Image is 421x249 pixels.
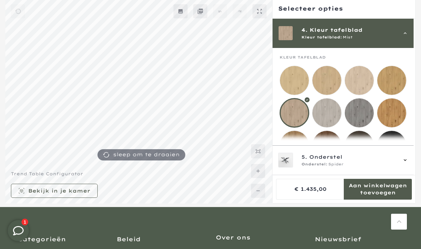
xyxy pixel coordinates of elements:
h3: Over ons [216,233,304,241]
h3: Categorieën [18,235,106,243]
a: Terug naar boven [391,214,407,230]
h3: Beleid [117,235,205,243]
h3: Nieuwsbrief [315,235,403,243]
iframe: toggle-frame [1,213,36,248]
